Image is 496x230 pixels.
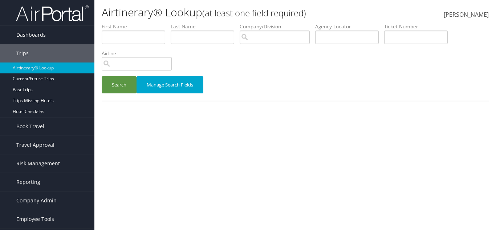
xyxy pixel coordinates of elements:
[16,173,40,191] span: Reporting
[102,50,177,57] label: Airline
[137,76,203,93] button: Manage Search Fields
[16,136,54,154] span: Travel Approval
[444,4,489,26] a: [PERSON_NAME]
[315,23,384,30] label: Agency Locator
[16,210,54,228] span: Employee Tools
[16,26,46,44] span: Dashboards
[16,154,60,173] span: Risk Management
[171,23,240,30] label: Last Name
[444,11,489,19] span: [PERSON_NAME]
[16,5,89,22] img: airportal-logo.png
[102,23,171,30] label: First Name
[384,23,453,30] label: Ticket Number
[16,44,29,62] span: Trips
[16,117,44,136] span: Book Travel
[240,23,315,30] label: Company/Division
[16,191,57,210] span: Company Admin
[102,76,137,93] button: Search
[202,7,306,19] small: (at least one field required)
[102,5,360,20] h1: Airtinerary® Lookup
